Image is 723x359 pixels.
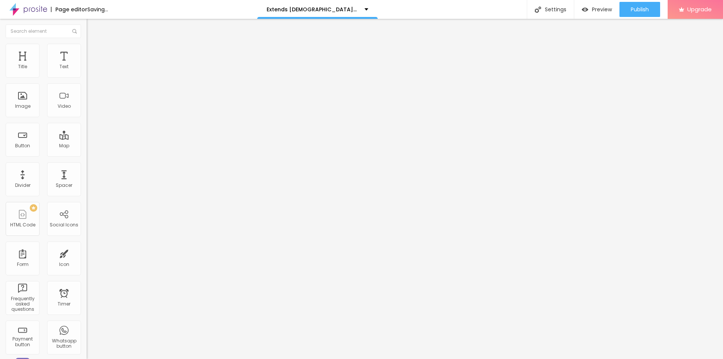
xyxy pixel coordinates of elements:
div: Divider [15,183,31,188]
div: HTML Code [10,222,35,228]
div: Icon [59,262,69,267]
div: Map [59,143,69,148]
div: Image [15,104,31,109]
div: Social Icons [50,222,78,228]
img: Icone [72,29,77,34]
span: Preview [592,6,612,12]
div: Title [18,64,27,69]
button: Preview [574,2,619,17]
div: Frequently asked questions [8,296,37,312]
div: Payment button [8,336,37,347]
span: Publish [631,6,649,12]
input: Search element [6,24,81,38]
div: Button [15,143,30,148]
div: Whatsapp button [49,338,79,349]
iframe: Editor [87,19,723,359]
p: Extends [DEMOGRAPHIC_DATA][MEDICAL_DATA] My Honest Reviews 2025 [267,7,359,12]
img: view-1.svg [582,6,588,13]
button: Publish [619,2,660,17]
div: Video [58,104,71,109]
div: Page editor [51,7,87,12]
img: Icone [535,6,541,13]
span: Upgrade [687,6,712,12]
div: Saving... [87,7,108,12]
div: Form [17,262,29,267]
div: Timer [58,301,70,307]
div: Text [59,64,69,69]
div: Spacer [56,183,72,188]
